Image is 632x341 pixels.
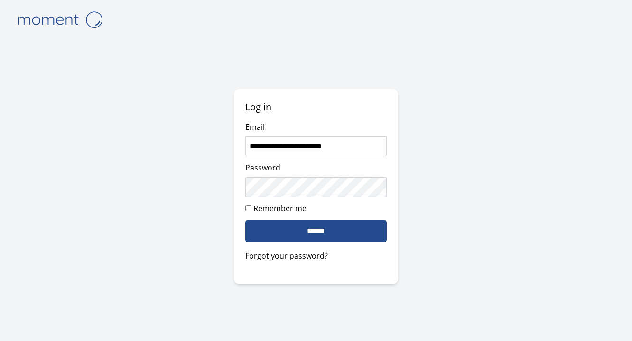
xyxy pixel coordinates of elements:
label: Email [245,122,265,132]
img: logo-4e3dc11c47720685a147b03b5a06dd966a58ff35d612b21f08c02c0306f2b779.png [12,8,107,32]
h2: Log in [245,100,387,114]
label: Password [245,162,280,173]
a: Forgot your password? [245,250,387,261]
label: Remember me [253,203,307,214]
